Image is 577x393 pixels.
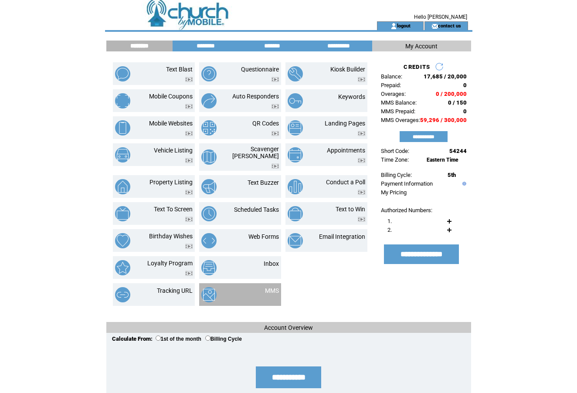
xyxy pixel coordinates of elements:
img: help.gif [460,182,466,186]
img: tracking-url.png [115,287,130,302]
span: 0 / 200,000 [436,91,467,97]
span: 5th [448,172,456,178]
img: video.png [185,271,193,276]
img: video.png [358,77,365,82]
input: 1st of the month [156,335,161,341]
a: Auto Responders [232,93,279,100]
img: birthday-wishes.png [115,233,130,248]
a: Tracking URL [157,287,193,294]
img: mms.png [201,287,217,302]
a: Landing Pages [325,120,365,127]
img: video.png [185,77,193,82]
a: My Pricing [381,189,407,196]
a: Questionnaire [241,66,279,73]
a: Text Buzzer [248,179,279,186]
img: auto-responders.png [201,93,217,108]
span: MMS Overages: [381,117,420,123]
img: text-blast.png [115,66,130,81]
a: Email Integration [319,233,365,240]
a: MMS [265,287,279,294]
a: logout [397,23,411,28]
input: Billing Cycle [205,335,210,341]
img: video.png [272,164,279,169]
img: keywords.png [288,93,303,108]
img: video.png [272,131,279,136]
a: Mobile Coupons [149,93,193,100]
img: mobile-coupons.png [115,93,130,108]
img: email-integration.png [288,233,303,248]
a: Mobile Websites [149,120,193,127]
img: contact_us_icon.gif [431,23,438,30]
img: video.png [185,217,193,222]
img: mobile-websites.png [115,120,130,136]
a: Loyalty Program [147,260,193,267]
a: Text Blast [166,66,193,73]
span: Short Code: [381,148,409,154]
a: Inbox [264,260,279,267]
img: web-forms.png [201,233,217,248]
span: My Account [405,43,438,50]
img: video.png [358,190,365,195]
img: questionnaire.png [201,66,217,81]
a: Web Forms [248,233,279,240]
span: 59,296 / 300,000 [420,117,467,123]
span: Eastern Time [427,157,458,163]
img: kiosk-builder.png [288,66,303,81]
img: loyalty-program.png [115,260,130,275]
img: vehicle-listing.png [115,147,130,163]
span: 17,685 / 20,000 [424,73,467,80]
a: Kiosk Builder [330,66,365,73]
span: Authorized Numbers: [381,207,432,213]
img: landing-pages.png [288,120,303,136]
img: appointments.png [288,147,303,163]
a: Conduct a Poll [326,179,365,186]
span: MMS Balance: [381,99,417,106]
a: Vehicle Listing [154,147,193,154]
a: QR Codes [252,120,279,127]
img: text-to-screen.png [115,206,130,221]
label: Billing Cycle [205,336,242,342]
a: Text To Screen [154,206,193,213]
a: Appointments [327,147,365,154]
label: 1st of the month [156,336,201,342]
img: video.png [272,77,279,82]
a: Payment Information [381,180,433,187]
img: video.png [185,104,193,109]
span: Balance: [381,73,402,80]
a: Birthday Wishes [149,233,193,240]
span: CREDITS [404,64,430,70]
span: MMS Prepaid: [381,108,415,115]
span: Hello [PERSON_NAME] [414,14,467,20]
span: 1. [387,218,392,224]
span: 54244 [449,148,467,154]
img: text-to-win.png [288,206,303,221]
img: property-listing.png [115,179,130,194]
a: Scheduled Tasks [234,206,279,213]
span: Calculate From: [112,335,153,342]
a: Keywords [338,93,365,100]
img: video.png [272,104,279,109]
span: 0 / 150 [448,99,467,106]
a: Scavenger [PERSON_NAME] [232,146,279,159]
span: Prepaid: [381,82,401,88]
span: Account Overview [264,324,313,331]
a: contact us [438,23,461,28]
span: 0 [463,82,467,88]
img: inbox.png [201,260,217,275]
a: Text to Win [336,206,365,213]
img: scheduled-tasks.png [201,206,217,221]
span: Billing Cycle: [381,172,412,178]
span: Overages: [381,91,406,97]
img: video.png [185,190,193,195]
img: video.png [358,217,365,222]
img: video.png [185,158,193,163]
span: 2. [387,227,392,233]
img: video.png [185,131,193,136]
img: qr-codes.png [201,120,217,136]
img: scavenger-hunt.png [201,149,217,165]
span: 0 [463,108,467,115]
img: video.png [358,131,365,136]
img: text-buzzer.png [201,179,217,194]
img: account_icon.gif [390,23,397,30]
span: Time Zone: [381,156,409,163]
